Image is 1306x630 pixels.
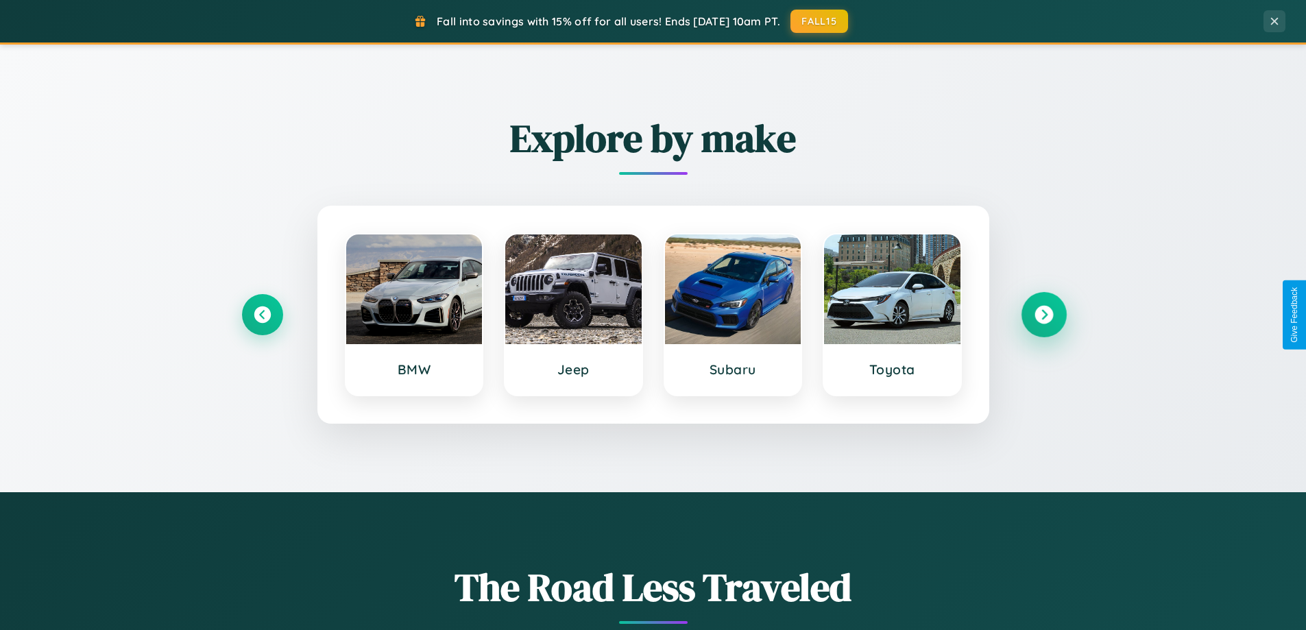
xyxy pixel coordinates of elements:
[360,361,469,378] h3: BMW
[519,361,628,378] h3: Jeep
[790,10,848,33] button: FALL15
[242,561,1065,614] h1: The Road Less Traveled
[242,112,1065,165] h2: Explore by make
[437,14,780,28] span: Fall into savings with 15% off for all users! Ends [DATE] 10am PT.
[1290,287,1299,343] div: Give Feedback
[838,361,947,378] h3: Toyota
[679,361,788,378] h3: Subaru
